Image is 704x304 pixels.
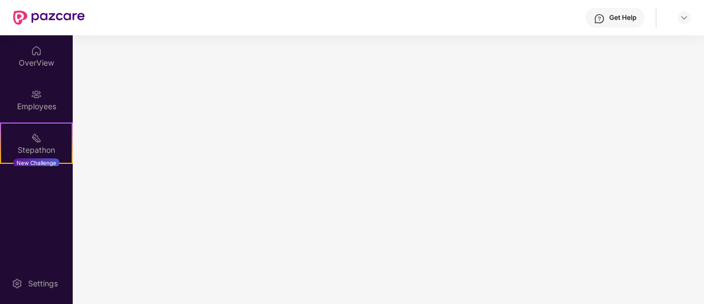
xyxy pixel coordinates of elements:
[680,13,689,22] img: svg+xml;base64,PHN2ZyBpZD0iRHJvcGRvd24tMzJ4MzIiIHhtbG5zPSJodHRwOi8vd3d3LnczLm9yZy8yMDAwL3N2ZyIgd2...
[1,145,72,156] div: Stepathon
[31,89,42,100] img: svg+xml;base64,PHN2ZyBpZD0iRW1wbG95ZWVzIiB4bWxucz0iaHR0cDovL3d3dy53My5vcmcvMjAwMC9zdmciIHdpZHRoPS...
[12,278,23,289] img: svg+xml;base64,PHN2ZyBpZD0iU2V0dGluZy0yMHgyMCIgeG1sbnM9Imh0dHA6Ly93d3cudzMub3JnLzIwMDAvc3ZnIiB3aW...
[31,132,42,143] img: svg+xml;base64,PHN2ZyB4bWxucz0iaHR0cDovL3d3dy53My5vcmcvMjAwMC9zdmciIHdpZHRoPSIyMSIgaGVpZ2h0PSIyMC...
[25,278,61,289] div: Settings
[594,13,605,24] img: svg+xml;base64,PHN2ZyBpZD0iSGVscC0zMngzMiIgeG1sbnM9Imh0dHA6Ly93d3cudzMub3JnLzIwMDAvc3ZnIiB3aWR0aD...
[609,13,636,22] div: Get Help
[31,45,42,56] img: svg+xml;base64,PHN2ZyBpZD0iSG9tZSIgeG1sbnM9Imh0dHA6Ly93d3cudzMub3JnLzIwMDAvc3ZnIiB3aWR0aD0iMjAiIG...
[13,10,85,25] img: New Pazcare Logo
[13,158,59,167] div: New Challenge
